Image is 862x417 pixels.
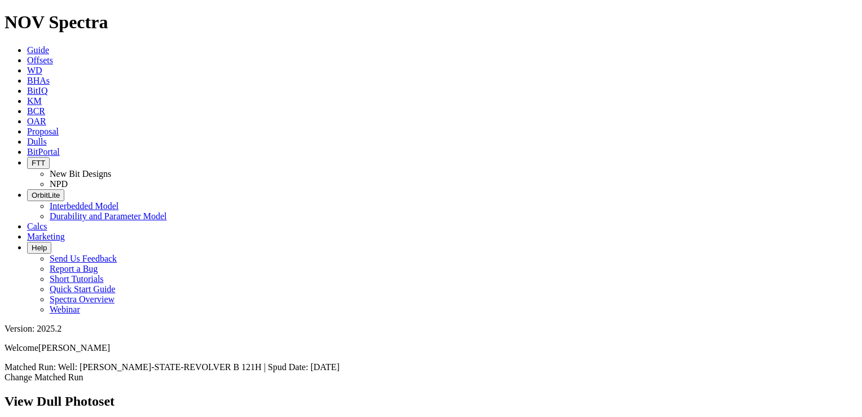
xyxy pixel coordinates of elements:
p: Welcome [5,343,857,353]
a: Marketing [27,232,65,241]
a: Spectra Overview [50,294,115,304]
a: Dulls [27,137,47,146]
span: Well: [PERSON_NAME]-STATE-REVOLVER B 121H | Spud Date: [DATE] [58,362,340,372]
span: Matched Run: [5,362,56,372]
span: OrbitLite [32,191,60,199]
a: KM [27,96,42,106]
a: Report a Bug [50,264,98,273]
a: BCR [27,106,45,116]
span: [PERSON_NAME] [38,343,110,353]
div: Version: 2025.2 [5,324,857,334]
a: Durability and Parameter Model [50,211,167,221]
span: FTT [32,159,45,167]
a: BitPortal [27,147,60,157]
a: Calcs [27,221,47,231]
a: BHAs [27,76,50,85]
span: Help [32,244,47,252]
h1: NOV Spectra [5,12,857,33]
a: Webinar [50,305,80,314]
a: WD [27,66,42,75]
button: Help [27,242,51,254]
button: FTT [27,157,50,169]
a: NPD [50,179,68,189]
button: OrbitLite [27,189,64,201]
a: New Bit Designs [50,169,111,179]
a: Send Us Feedback [50,254,117,263]
a: Interbedded Model [50,201,118,211]
a: Proposal [27,127,59,136]
a: Offsets [27,55,53,65]
h2: View Dull Photoset [5,394,857,409]
a: Guide [27,45,49,55]
a: BitIQ [27,86,47,95]
a: Change Matched Run [5,372,83,382]
a: Quick Start Guide [50,284,115,294]
a: Short Tutorials [50,274,104,284]
a: OAR [27,116,46,126]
